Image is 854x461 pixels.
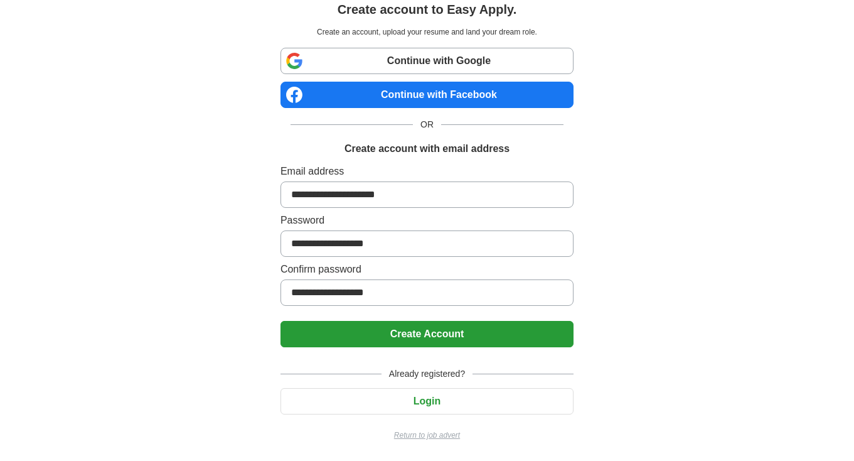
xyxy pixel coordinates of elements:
span: OR [413,118,441,131]
span: Already registered? [382,367,472,381]
a: Return to job advert [280,430,574,441]
a: Continue with Google [280,48,574,74]
label: Confirm password [280,262,574,277]
button: Create Account [280,321,574,347]
button: Login [280,388,574,415]
a: Login [280,396,574,406]
h1: Create account with email address [344,141,510,156]
a: Continue with Facebook [280,82,574,108]
label: Password [280,213,574,228]
label: Email address [280,164,574,179]
p: Create an account, upload your resume and land your dream role. [283,26,571,38]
